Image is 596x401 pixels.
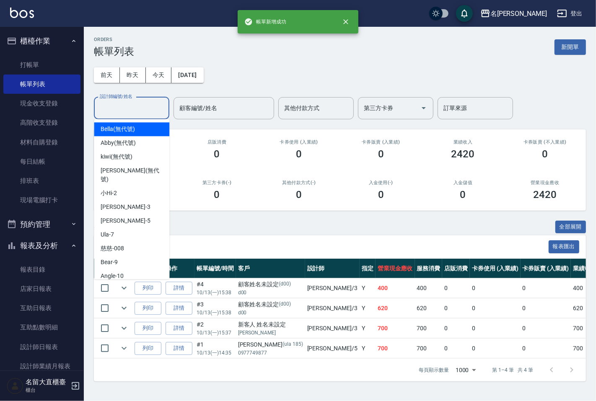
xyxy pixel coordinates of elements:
td: 0 [521,339,571,358]
a: 打帳單 [3,55,80,75]
p: 每頁顯示數量 [419,366,449,374]
p: (d00) [279,300,291,309]
button: 登出 [554,6,586,21]
button: 全部展開 [555,221,586,234]
span: [PERSON_NAME] -3 [101,203,150,211]
div: 新客人 姓名未設定 [238,320,303,329]
a: 報表匯出 [549,242,580,250]
td: #1 [194,339,236,358]
h2: 店販消費 [186,139,248,145]
td: 0 [521,298,571,318]
p: 10/13 (一) 15:38 [197,309,234,316]
h2: 卡券販賣 (入業績) [350,139,412,145]
td: 400 [376,278,415,298]
td: 0 [442,319,470,338]
td: 620 [415,298,443,318]
div: 1000 [452,359,479,381]
p: (d00) [279,280,291,289]
a: 現金收支登錄 [3,94,80,113]
button: 列印 [135,342,161,355]
td: 0 [442,298,470,318]
button: expand row [118,322,130,334]
span: 慈慈 -008 [101,244,124,253]
img: Person [7,378,23,394]
p: 10/13 (一) 14:35 [197,349,234,357]
button: 預約管理 [3,213,80,235]
a: 現場電腦打卡 [3,190,80,210]
a: 詳情 [166,342,192,355]
button: Open [417,101,430,115]
button: 報表匯出 [549,240,580,253]
button: expand row [118,282,130,294]
button: 名[PERSON_NAME] [477,5,550,22]
th: 操作 [163,259,194,278]
button: 今天 [146,67,172,83]
h3: 0 [378,148,384,160]
a: 每日結帳 [3,152,80,171]
a: 報表目錄 [3,260,80,279]
span: Ula -7 [101,230,114,239]
a: 互助點數明細 [3,318,80,337]
span: 訂單列表 [104,243,549,251]
a: 店家日報表 [3,279,80,298]
h2: 第三方卡券(-) [186,180,248,185]
span: Bella (無代號) [101,125,135,134]
button: 報表及分析 [3,235,80,257]
td: #4 [194,278,236,298]
th: 卡券使用 (入業績) [470,259,521,278]
td: Y [360,298,376,318]
span: Bear -9 [101,258,118,267]
button: 列印 [135,322,161,335]
th: 客戶 [236,259,305,278]
button: save [456,5,473,22]
p: [PERSON_NAME] [238,329,303,337]
p: 0977749877 [238,349,303,357]
td: Y [360,319,376,338]
h2: 業績收入 [432,139,494,145]
h2: 入金儲值 [432,180,494,185]
td: [PERSON_NAME] /3 [305,278,360,298]
h3: 0 [378,189,384,200]
h3: 0 [214,189,220,200]
th: 店販消費 [442,259,470,278]
td: [PERSON_NAME] /3 [305,298,360,318]
td: 0 [521,319,571,338]
div: 顧客姓名未設定 [238,280,303,289]
p: 第 1–4 筆 共 4 筆 [492,366,533,374]
div: 名[PERSON_NAME] [490,8,547,19]
button: 前天 [94,67,120,83]
h3: 2420 [451,148,475,160]
h3: 0 [460,189,466,200]
p: d00 [238,289,303,296]
th: 指定 [360,259,376,278]
div: [PERSON_NAME] [238,340,303,349]
h3: 2420 [533,189,557,200]
span: 帳單新增成功 [244,18,286,26]
button: close [337,13,355,31]
h3: 0 [296,189,302,200]
th: 服務消費 [415,259,443,278]
td: 620 [376,298,415,318]
a: 詳情 [166,322,192,335]
a: 詳情 [166,302,192,315]
span: 小Hi -2 [101,189,117,198]
span: [PERSON_NAME] -5 [101,216,150,225]
div: 顧客姓名未設定 [238,300,303,309]
td: 0 [470,298,521,318]
td: Y [360,278,376,298]
td: [PERSON_NAME] /5 [305,339,360,358]
td: 0 [470,319,521,338]
p: 10/13 (一) 15:37 [197,329,234,337]
td: 700 [376,319,415,338]
td: 700 [415,339,443,358]
h3: 0 [296,148,302,160]
td: Y [360,339,376,358]
th: 卡券販賣 (入業績) [521,259,571,278]
button: [DATE] [171,67,203,83]
h2: 其他付款方式(-) [268,180,330,185]
th: 營業現金應收 [376,259,415,278]
h2: 營業現金應收 [514,180,576,185]
td: 0 [442,339,470,358]
button: 櫃檯作業 [3,30,80,52]
a: 設計師日報表 [3,337,80,357]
